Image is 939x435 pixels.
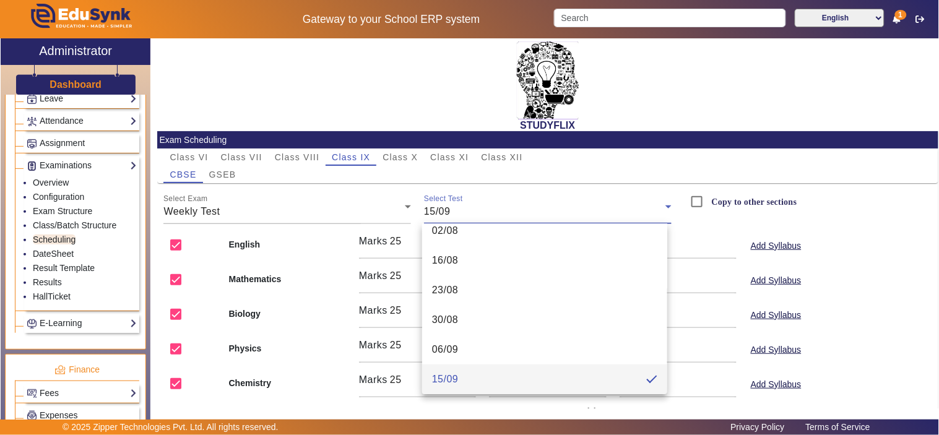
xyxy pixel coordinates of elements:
[432,253,459,268] span: 16/08
[432,223,459,238] span: 02/08
[432,283,459,298] span: 23/08
[432,372,459,387] span: 15/09
[432,342,459,357] span: 06/09
[432,312,459,327] span: 30/08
